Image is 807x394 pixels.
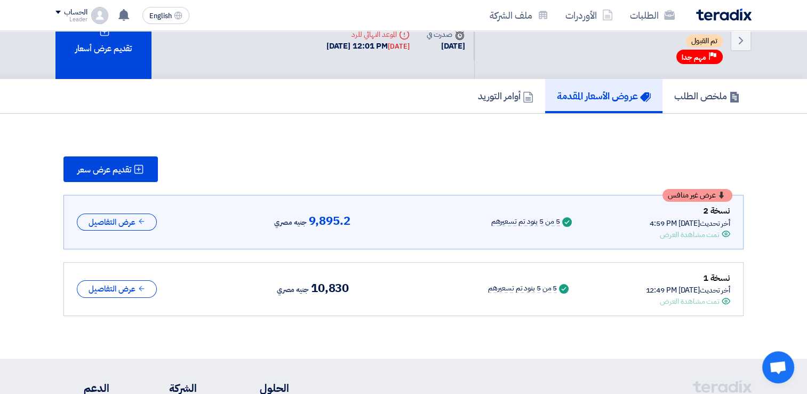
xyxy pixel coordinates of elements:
[55,17,87,22] div: Leader
[762,351,794,383] div: Open chat
[77,280,157,298] button: عرض التفاصيل
[142,7,189,24] button: English
[662,79,752,113] a: ملخص الطلب
[674,90,740,102] h5: ملخص الطلب
[660,296,720,307] div: تمت مشاهدة العرض
[478,90,533,102] h5: أوامر التوريد
[64,8,87,17] div: الحساب
[545,79,662,113] a: عروض الأسعار المقدمة
[621,3,683,28] a: الطلبات
[668,192,716,199] span: عرض غير منافس
[77,166,131,174] span: تقديم عرض سعر
[149,12,172,20] span: English
[274,216,306,229] span: جنيه مصري
[427,40,465,52] div: [DATE]
[63,156,158,182] button: تقديم عرض سعر
[645,271,730,285] div: نسخة 1
[650,218,730,229] div: أخر تحديث [DATE] 4:59 PM
[557,90,651,102] h5: عروض الأسعار المقدمة
[645,285,730,296] div: أخر تحديث [DATE] 12:49 PM
[277,283,309,296] span: جنيه مصري
[55,2,151,79] div: تقديم عرض أسعار
[481,3,557,28] a: ملف الشركة
[650,204,730,218] div: نسخة 2
[488,285,557,293] div: 5 من 5 بنود تم تسعيرهم
[91,7,108,24] img: profile_test.png
[491,218,560,226] div: 5 من 5 بنود تم تسعيرهم
[696,9,752,21] img: Teradix logo
[466,79,545,113] a: أوامر التوريد
[686,35,723,48] span: تم القبول
[77,214,157,231] button: عرض التفاصيل
[326,40,410,52] div: [DATE] 12:01 PM
[660,229,720,240] div: تمت مشاهدة العرض
[308,215,350,227] span: 9,895.2
[388,41,409,52] div: [DATE]
[682,52,706,62] span: مهم جدا
[326,29,410,40] div: الموعد النهائي للرد
[557,3,621,28] a: الأوردرات
[427,29,465,40] div: صدرت في
[311,282,349,295] span: 10,830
